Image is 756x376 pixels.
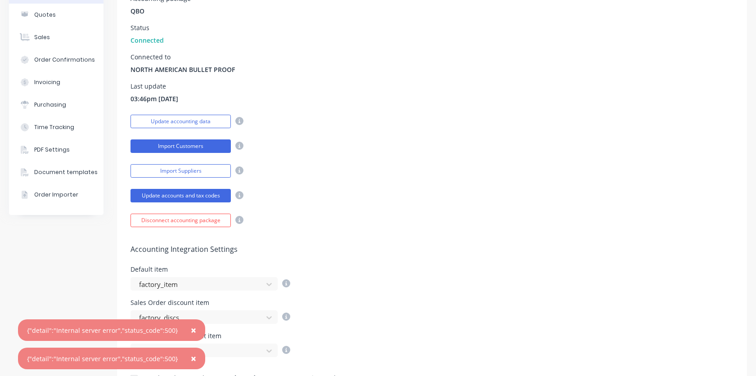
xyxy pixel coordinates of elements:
[9,139,103,161] button: PDF Settings
[130,36,164,45] span: Connected
[130,164,231,178] button: Import Suppliers
[34,33,50,41] div: Sales
[34,11,56,19] div: Quotes
[9,26,103,49] button: Sales
[130,6,144,16] span: QBO
[182,319,205,341] button: Close
[9,184,103,206] button: Order Importer
[130,83,178,90] div: Last update
[130,189,231,202] button: Update accounts and tax codes
[34,56,95,64] div: Order Confirmations
[130,214,231,227] button: Disconnect accounting package
[34,146,70,154] div: PDF Settings
[130,300,290,306] div: Sales Order discount item
[130,25,164,31] div: Status
[9,49,103,71] button: Order Confirmations
[9,161,103,184] button: Document templates
[130,115,231,128] button: Update accounting data
[9,116,103,139] button: Time Tracking
[182,348,205,369] button: Close
[130,266,290,273] div: Default item
[34,123,74,131] div: Time Tracking
[130,245,733,254] h5: Accounting Integration Settings
[130,65,235,74] span: NORTH AMERICAN BULLET PROOF
[9,71,103,94] button: Invoicing
[130,333,290,339] div: Purchase Order discount item
[9,94,103,116] button: Purchasing
[130,139,231,153] button: Import Customers
[191,352,196,365] span: ×
[191,324,196,336] span: ×
[34,101,66,109] div: Purchasing
[9,4,103,26] button: Quotes
[34,168,98,176] div: Document templates
[27,326,178,335] div: {"detail":"Internal server error","status_code":500}
[34,191,78,199] div: Order Importer
[130,94,178,103] span: 03:46pm [DATE]
[130,54,235,60] div: Connected to
[27,354,178,363] div: {"detail":"Internal server error","status_code":500}
[34,78,60,86] div: Invoicing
